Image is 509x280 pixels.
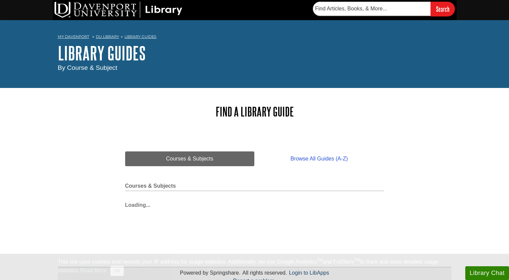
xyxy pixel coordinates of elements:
[317,258,323,263] sup: TM
[96,34,119,39] a: DU Library
[125,183,384,191] h2: Courses & Subjects
[58,34,89,40] a: My Davenport
[313,2,431,16] input: Find Articles, Books, & More...
[58,43,451,63] h1: Library Guides
[125,105,384,119] h2: Find a Library Guide
[125,151,255,166] a: Courses & Subjects
[465,266,509,280] button: Library Chat
[254,151,384,166] a: Browse All Guides (A-Z)
[431,2,455,16] input: Search
[58,32,451,43] nav: breadcrumb
[125,198,384,209] div: Loading...
[54,2,182,18] img: DU Library
[313,2,455,16] form: Searches DU Library's articles, books, and more
[58,63,451,73] div: By Course & Subject
[124,34,156,39] a: Library Guides
[58,258,451,276] div: This site uses cookies and records your IP address for usage statistics. Additionally, we use Goo...
[110,266,123,276] button: Close
[355,258,360,263] sup: TM
[80,268,106,273] a: Read More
